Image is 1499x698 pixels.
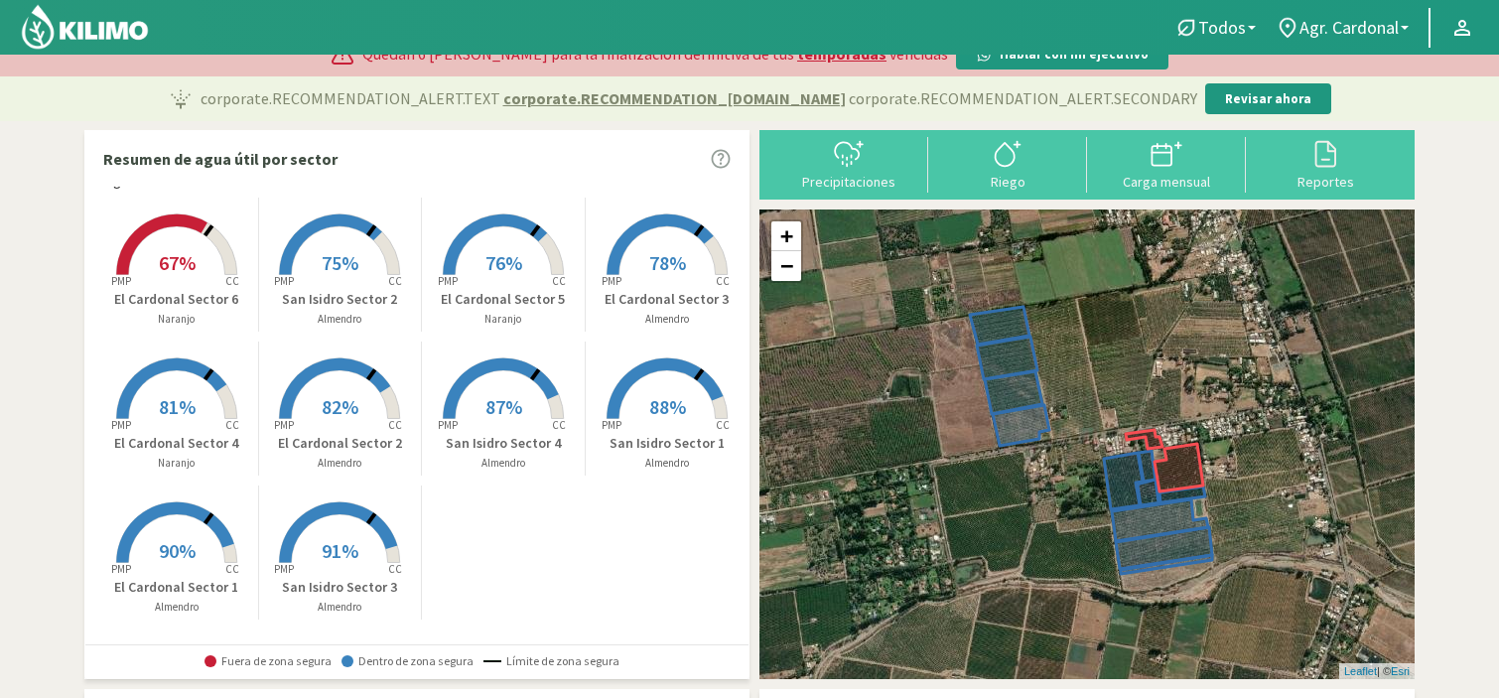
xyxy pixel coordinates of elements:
[259,599,422,616] p: Almendro
[771,221,801,251] a: Zoom in
[95,577,258,598] p: El Cardonal Sector 1
[389,562,403,576] tspan: CC
[586,311,749,328] p: Almendro
[775,175,922,189] div: Precipitaciones
[422,289,585,310] p: El Cardonal Sector 5
[225,274,239,288] tspan: CC
[95,599,258,616] p: Almendro
[20,3,150,51] img: Kilimo
[1225,89,1311,109] p: Revisar ahora
[201,86,1197,110] p: corporate.RECOMMENDATION_ALERT.TEXT
[225,418,239,432] tspan: CC
[769,137,928,190] button: Precipitaciones
[259,577,422,598] p: San Isidro Sector 3
[586,289,749,310] p: El Cardonal Sector 3
[111,418,131,432] tspan: PMP
[322,538,358,563] span: 91%
[1252,175,1399,189] div: Reportes
[225,562,239,576] tspan: CC
[341,654,474,668] span: Dentro de zona segura
[602,274,621,288] tspan: PMP
[159,538,196,563] span: 90%
[771,251,801,281] a: Zoom out
[649,394,686,419] span: 88%
[849,86,1197,110] span: corporate.RECOMMENDATION_ALERT.SECONDARY
[103,147,338,171] p: Resumen de agua útil por sector
[159,394,196,419] span: 81%
[649,250,686,275] span: 78%
[111,274,131,288] tspan: PMP
[322,250,358,275] span: 75%
[259,455,422,472] p: Almendro
[1246,137,1405,190] button: Reportes
[1093,175,1240,189] div: Carga mensual
[1205,83,1331,115] button: Revisar ahora
[1339,663,1415,680] div: | ©
[1344,665,1377,677] a: Leaflet
[389,418,403,432] tspan: CC
[485,250,522,275] span: 76%
[483,654,619,668] span: Límite de zona segura
[438,418,458,432] tspan: PMP
[602,418,621,432] tspan: PMP
[389,274,403,288] tspan: CC
[111,562,131,576] tspan: PMP
[259,433,422,454] p: El Cardonal Sector 2
[95,433,258,454] p: El Cardonal Sector 4
[259,289,422,310] p: San Isidro Sector 2
[716,274,730,288] tspan: CC
[503,86,846,110] span: corporate.RECOMMENDATION_[DOMAIN_NAME]
[552,274,566,288] tspan: CC
[159,250,196,275] span: 67%
[438,274,458,288] tspan: PMP
[586,433,749,454] p: San Isidro Sector 1
[95,289,258,310] p: El Cardonal Sector 6
[322,394,358,419] span: 82%
[1391,665,1410,677] a: Esri
[928,137,1087,190] button: Riego
[274,418,294,432] tspan: PMP
[274,562,294,576] tspan: PMP
[1299,17,1399,38] span: Agr. Cardonal
[422,433,585,454] p: San Isidro Sector 4
[485,394,522,419] span: 87%
[716,418,730,432] tspan: CC
[204,654,332,668] span: Fuera de zona segura
[95,455,258,472] p: Naranjo
[274,274,294,288] tspan: PMP
[1087,137,1246,190] button: Carga mensual
[934,175,1081,189] div: Riego
[586,455,749,472] p: Almendro
[422,311,585,328] p: Naranjo
[422,455,585,472] p: Almendro
[552,418,566,432] tspan: CC
[95,311,258,328] p: Naranjo
[259,311,422,328] p: Almendro
[1198,17,1246,38] span: Todos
